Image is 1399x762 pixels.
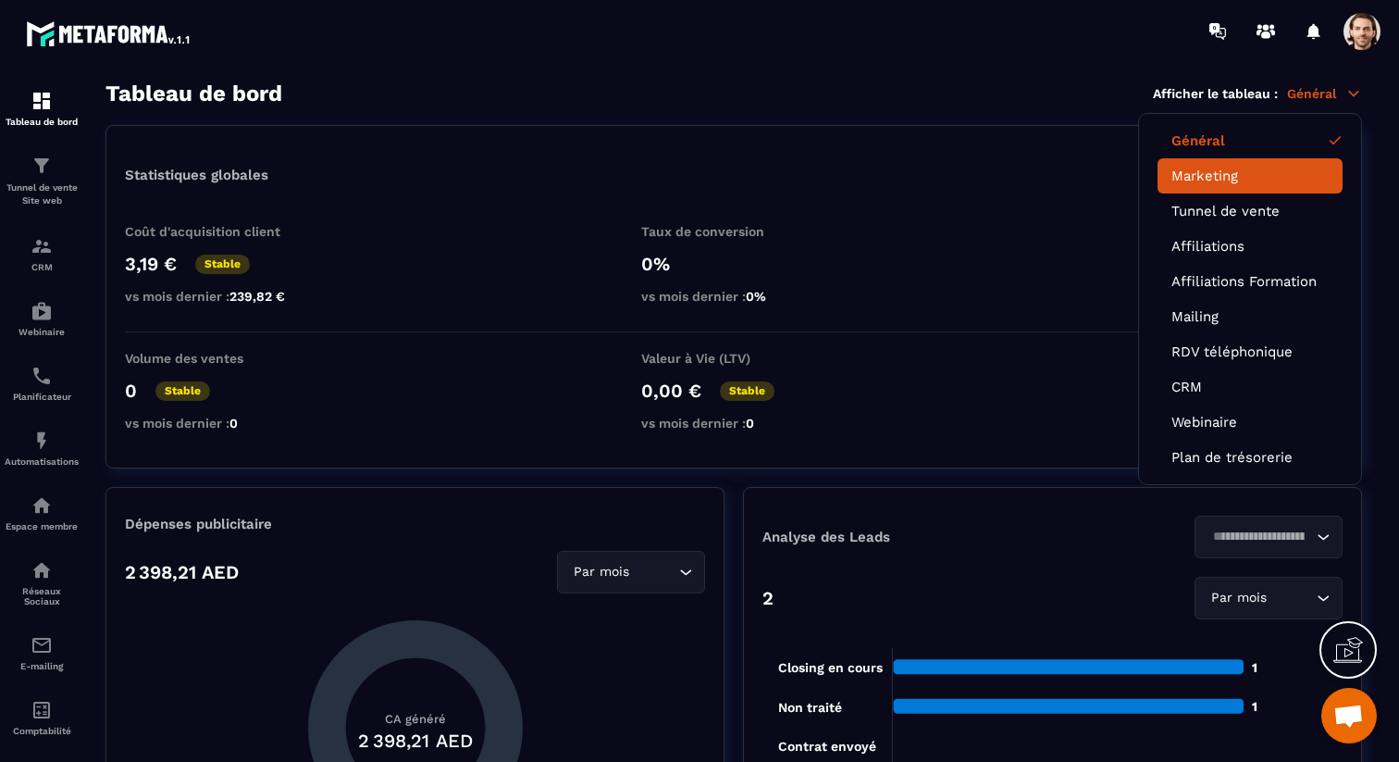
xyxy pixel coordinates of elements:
p: Planificateur [5,392,79,402]
a: Affiliations Formation [1171,273,1329,290]
a: Webinaire [1171,414,1329,431]
div: Search for option [1195,577,1343,619]
p: vs mois dernier : [125,416,310,431]
h3: Tableau de bord [105,81,282,106]
input: Search for option [1270,588,1312,608]
a: automationsautomationsEspace membre [5,481,79,545]
a: RDV téléphonique [1171,344,1329,360]
p: 2 398,21 AED [125,561,239,583]
p: 0 [125,380,137,402]
img: formation [31,235,53,257]
tspan: Closing en cours [778,660,883,676]
input: Search for option [633,562,675,582]
p: Dépenses publicitaire [125,516,705,532]
img: automations [31,430,53,452]
img: email [31,634,53,656]
img: automations [31,494,53,517]
p: Stable [155,381,210,401]
a: formationformationTableau de bord [5,76,79,141]
p: Tunnel de vente Site web [5,181,79,207]
img: automations [31,300,53,322]
a: Tunnel de vente [1171,203,1329,219]
img: formation [31,90,53,112]
p: Réseaux Sociaux [5,586,79,606]
p: Stable [720,381,774,401]
p: Valeur à Vie (LTV) [641,351,826,366]
p: Webinaire [5,327,79,337]
img: scheduler [31,365,53,387]
p: Comptabilité [5,726,79,736]
a: emailemailE-mailing [5,620,79,685]
a: Mailing [1171,308,1329,325]
div: Search for option [557,551,705,593]
tspan: Non traité [778,700,842,715]
div: Search for option [1195,516,1343,558]
a: formationformationCRM [5,221,79,286]
p: vs mois dernier : [125,289,310,304]
p: E-mailing [5,661,79,671]
a: Général [1171,132,1329,149]
p: vs mois dernier : [641,416,826,431]
p: Taux de conversion [641,224,826,239]
p: Afficher le tableau : [1153,86,1278,101]
a: social-networksocial-networkRéseaux Sociaux [5,545,79,620]
span: Par mois [1207,588,1270,608]
span: 0% [746,289,766,304]
span: 0 [229,416,238,431]
p: Général [1287,85,1362,102]
input: Search for option [1207,527,1312,547]
a: accountantaccountantComptabilité [5,685,79,750]
div: Ouvrir le chat [1321,688,1377,743]
p: Stable [195,255,250,274]
p: 2 [762,587,774,609]
p: Espace membre [5,521,79,531]
a: automationsautomationsWebinaire [5,286,79,351]
p: Analyse des Leads [762,529,1053,545]
span: 239,82 € [229,289,285,304]
p: Volume des ventes [125,351,310,366]
p: vs mois dernier : [641,289,826,304]
a: schedulerschedulerPlanificateur [5,351,79,416]
a: Marketing [1171,168,1329,184]
p: 3,19 € [125,253,177,275]
p: 0% [641,253,826,275]
img: social-network [31,559,53,581]
p: Coût d'acquisition client [125,224,310,239]
p: Tableau de bord [5,117,79,127]
span: 0 [746,416,754,431]
a: Plan de trésorerie [1171,449,1329,466]
p: Statistiques globales [125,167,268,183]
p: 0,00 € [641,380,701,402]
a: Affiliations [1171,238,1329,255]
tspan: Contrat envoyé [778,739,876,755]
img: logo [26,17,192,50]
span: Par mois [569,562,633,582]
img: accountant [31,699,53,721]
p: CRM [5,262,79,272]
img: formation [31,155,53,177]
a: automationsautomationsAutomatisations [5,416,79,481]
p: Automatisations [5,456,79,467]
a: formationformationTunnel de vente Site web [5,141,79,221]
a: CRM [1171,379,1329,395]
